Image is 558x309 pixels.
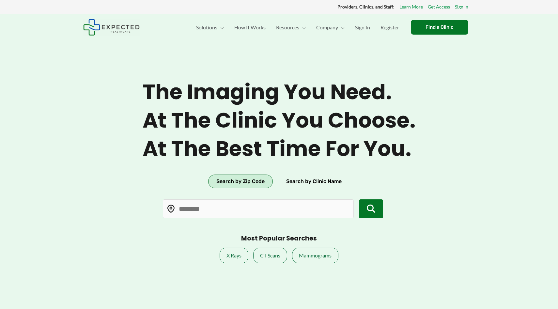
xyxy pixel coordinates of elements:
strong: Providers, Clinics, and Staff: [337,4,395,9]
a: Get Access [428,3,450,11]
a: X Rays [220,248,248,263]
span: Sign In [355,16,370,39]
button: Search by Zip Code [208,175,273,188]
a: ResourcesMenu Toggle [271,16,311,39]
a: Learn More [399,3,423,11]
a: How It Works [229,16,271,39]
span: Register [380,16,399,39]
a: Sign In [455,3,468,11]
a: CT Scans [253,248,287,263]
a: Register [375,16,404,39]
img: Location pin [167,205,175,213]
span: Solutions [196,16,217,39]
span: Menu Toggle [338,16,345,39]
button: Search by Clinic Name [278,175,350,188]
a: Find a Clinic [411,20,468,35]
span: At the clinic you choose. [143,108,416,133]
span: At the best time for you. [143,136,416,162]
span: Company [316,16,338,39]
nav: Primary Site Navigation [191,16,404,39]
img: Expected Healthcare Logo - side, dark font, small [83,19,140,36]
h3: Most Popular Searches [241,235,317,243]
a: Mammograms [292,248,338,263]
span: Menu Toggle [217,16,224,39]
span: Resources [276,16,299,39]
span: The imaging you need. [143,80,416,105]
span: How It Works [234,16,266,39]
a: SolutionsMenu Toggle [191,16,229,39]
span: Menu Toggle [299,16,306,39]
a: Sign In [350,16,375,39]
a: CompanyMenu Toggle [311,16,350,39]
